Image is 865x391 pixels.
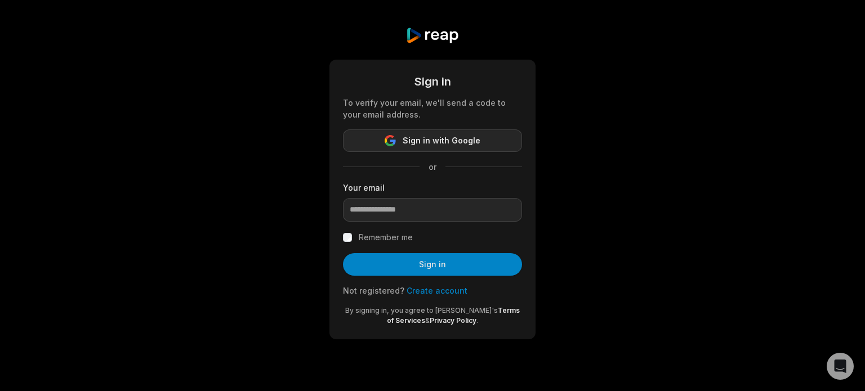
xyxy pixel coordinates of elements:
div: To verify your email, we'll send a code to your email address. [343,97,522,120]
span: & [425,316,430,325]
span: By signing in, you agree to [PERSON_NAME]'s [345,306,498,314]
span: or [420,161,445,173]
button: Sign in [343,253,522,276]
a: Privacy Policy [430,316,476,325]
span: . [476,316,478,325]
div: Open Intercom Messenger [827,353,854,380]
a: Create account [407,286,467,295]
span: Sign in with Google [403,134,480,147]
label: Remember me [359,231,413,244]
img: reap [405,27,459,44]
a: Terms of Services [387,306,520,325]
button: Sign in with Google [343,129,522,152]
span: Not registered? [343,286,404,295]
label: Your email [343,182,522,194]
div: Sign in [343,73,522,90]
